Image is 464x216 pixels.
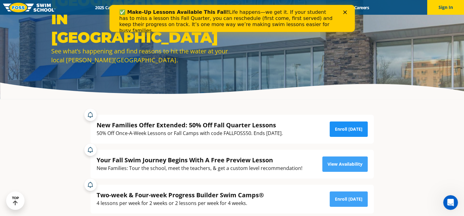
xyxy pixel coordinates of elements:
[329,5,349,10] a: Blog
[3,3,56,12] img: FOSS Swim School Logo
[97,164,302,172] div: New Families: Tour the school, meet the teachers, & get a custom level recommendation!
[234,6,240,9] div: Close
[208,5,265,10] a: About [PERSON_NAME]
[128,5,154,10] a: Schools
[90,5,128,10] a: 2025 Calendar
[10,4,226,29] div: Life happens—we get it. If your student has to miss a lesson this Fall Quarter, you can reschedul...
[154,5,208,10] a: Swim Path® Program
[97,129,283,137] div: 50% Off Once-A-Week Lessons or Fall Camps with code FALLFOSS50. Ends [DATE].
[10,4,120,10] b: ✅ Make-Up Lessons Available This Fall!
[51,47,229,64] div: See what’s happening and find reasons to hit the water at your local [PERSON_NAME][GEOGRAPHIC_DATA].
[97,191,264,199] div: Two-week & Four-week Progress Builder Swim Camps®
[443,195,458,210] iframe: Intercom live chat
[109,5,355,32] iframe: Intercom live chat banner
[97,121,283,129] div: New Families Offer Extended: 50% Off Fall Quarter Lessons
[330,121,368,137] a: Enroll [DATE]
[349,5,374,10] a: Careers
[322,156,368,172] a: View Availability
[97,156,302,164] div: Your Fall Swim Journey Begins With A Free Preview Lesson
[12,196,19,206] div: TOP
[265,5,330,10] a: Swim Like [PERSON_NAME]
[97,199,264,207] div: 4 lessons per week for 2 weeks or 2 lessons per week for 4 weeks.
[330,191,368,207] a: Enroll [DATE]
